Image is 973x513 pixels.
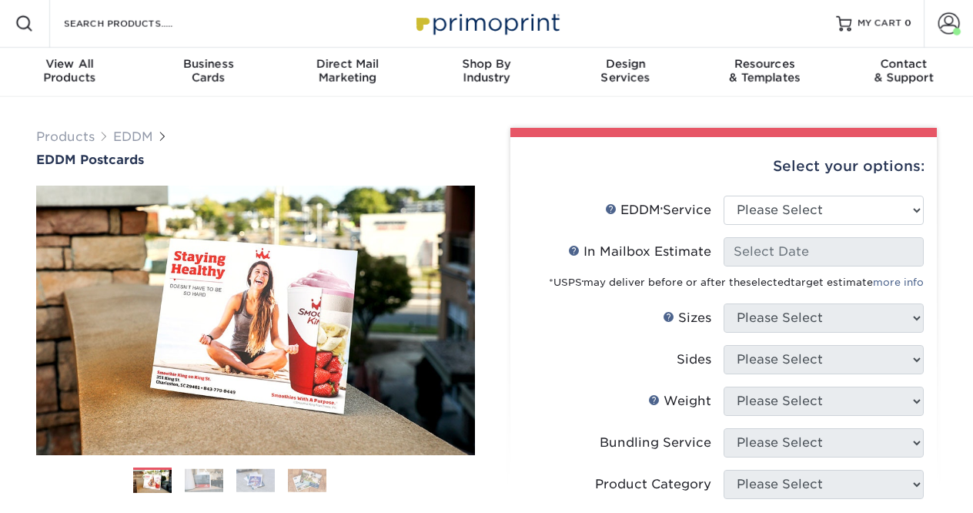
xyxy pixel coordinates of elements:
[278,57,417,85] div: Marketing
[600,434,711,452] div: Bundling Service
[746,277,791,288] span: selected
[417,57,557,85] div: Industry
[417,57,557,71] span: Shop By
[113,129,153,144] a: EDDM
[556,48,695,97] a: DesignServices
[278,48,417,97] a: Direct MailMarketing
[410,6,563,39] img: Primoprint
[523,137,925,196] div: Select your options:
[139,48,279,97] a: BusinessCards
[873,277,924,288] a: more info
[677,350,711,369] div: Sides
[36,169,475,472] img: EDDM Postcards 01
[695,57,834,71] span: Resources
[834,57,973,85] div: & Support
[549,277,924,288] small: *USPS may deliver before or after the target estimate
[582,280,583,284] sup: ®
[595,475,711,494] div: Product Category
[904,18,911,28] span: 0
[858,17,901,30] span: MY CART
[695,57,834,85] div: & Templates
[278,57,417,71] span: Direct Mail
[663,309,711,327] div: Sizes
[724,237,924,267] input: Select Date
[139,57,279,85] div: Cards
[695,48,834,97] a: Resources& Templates
[834,57,973,71] span: Contact
[648,392,711,411] div: Weight
[36,129,95,144] a: Products
[139,57,279,71] span: Business
[605,201,711,220] div: EDDM Service
[36,153,144,167] span: EDDM Postcards
[62,14,212,32] input: SEARCH PRODUCTS.....
[36,153,475,167] a: EDDM Postcards
[568,243,711,261] div: In Mailbox Estimate
[556,57,695,71] span: Design
[660,206,663,213] sup: ®
[417,48,557,97] a: Shop ByIndustry
[834,48,973,97] a: Contact& Support
[556,57,695,85] div: Services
